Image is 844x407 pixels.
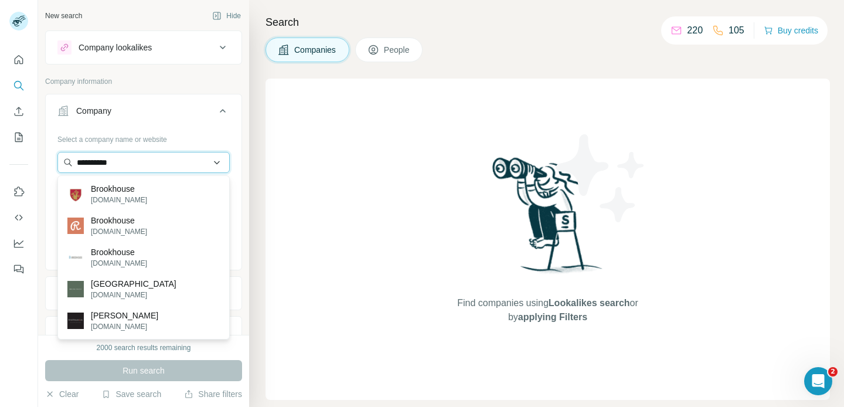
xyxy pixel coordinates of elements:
img: Brookhouse [67,218,84,234]
img: Brookhouse [67,255,84,260]
button: Dashboard [9,233,28,254]
p: [DOMAIN_NAME] [91,258,147,269]
iframe: Intercom live chat [804,367,832,395]
button: My lists [9,127,28,148]
div: Company lookalikes [79,42,152,53]
p: [DOMAIN_NAME] [91,290,176,300]
button: Use Surfe API [9,207,28,228]
img: Brookhouse [67,186,84,202]
p: Company information [45,76,242,87]
img: Brockhouse [67,313,84,329]
span: Lookalikes search [549,298,630,308]
p: [DOMAIN_NAME] [91,226,147,237]
p: [GEOGRAPHIC_DATA] [91,278,176,290]
h4: Search [266,14,830,30]
button: Buy credits [764,22,818,39]
p: [DOMAIN_NAME] [91,321,158,332]
button: Search [9,75,28,96]
button: Use Surfe on LinkedIn [9,181,28,202]
button: Hide [204,7,249,25]
p: [DOMAIN_NAME] [91,195,147,205]
div: 2000 search results remaining [97,342,191,353]
span: Companies [294,44,337,56]
p: [PERSON_NAME] [91,310,158,321]
button: HQ location [46,319,241,347]
span: 2 [828,367,838,377]
button: Industry [46,279,241,307]
button: Save search [101,388,161,400]
img: Brook House [67,281,84,297]
button: Clear [45,388,79,400]
button: Company lookalikes [46,33,241,62]
span: People [384,44,411,56]
button: Feedback [9,259,28,280]
p: Brookhouse [91,183,147,195]
p: 105 [729,23,744,38]
button: Company [46,97,241,130]
img: Surfe Illustration - Woman searching with binoculars [487,154,609,285]
p: 220 [687,23,703,38]
img: Surfe Illustration - Stars [548,126,654,231]
p: Brookhouse [91,246,147,258]
button: Share filters [184,388,242,400]
button: Quick start [9,49,28,70]
div: Company [76,105,111,117]
button: Enrich CSV [9,101,28,122]
span: applying Filters [518,312,587,322]
p: Brookhouse [91,215,147,226]
span: Find companies using or by [454,296,641,324]
div: Select a company name or website [57,130,230,145]
div: New search [45,11,82,21]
